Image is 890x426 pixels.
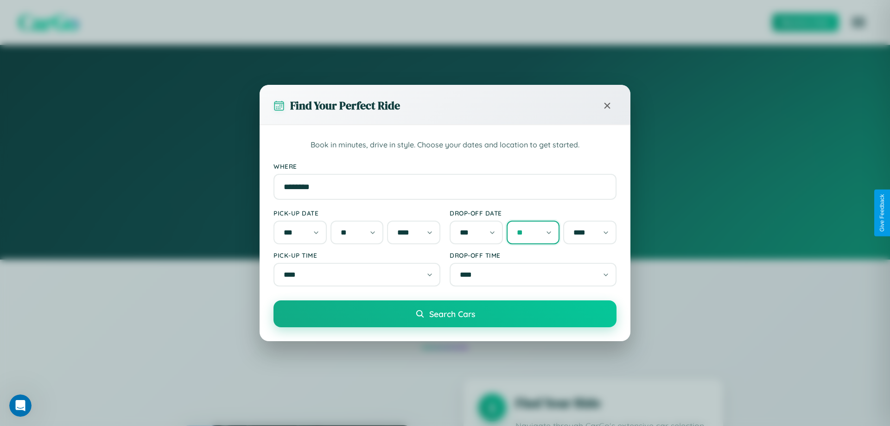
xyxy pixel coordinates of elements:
label: Pick-up Time [273,251,440,259]
label: Pick-up Date [273,209,440,217]
h3: Find Your Perfect Ride [290,98,400,113]
span: Search Cars [429,309,475,319]
label: Drop-off Time [450,251,617,259]
button: Search Cars [273,300,617,327]
label: Drop-off Date [450,209,617,217]
p: Book in minutes, drive in style. Choose your dates and location to get started. [273,139,617,151]
label: Where [273,162,617,170]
